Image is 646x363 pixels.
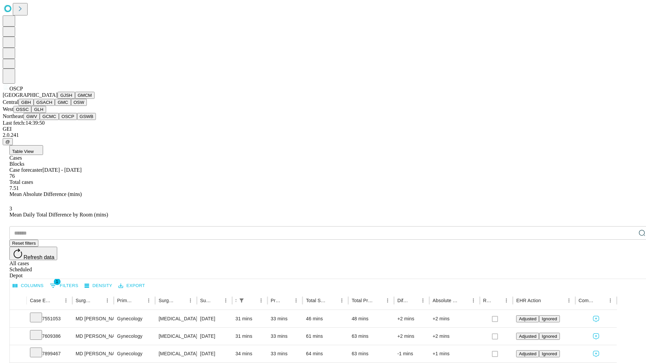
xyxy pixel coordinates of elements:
button: Sort [409,296,418,305]
div: Total Predicted Duration [352,298,373,303]
div: Difference [397,298,408,303]
button: Adjusted [516,350,539,357]
button: OSCP [59,113,77,120]
button: Ignored [539,333,560,340]
button: GJSH [58,92,75,99]
div: 61 mins [306,328,345,345]
button: Menu [103,296,112,305]
div: [MEDICAL_DATA] INJECTION IMPLANT MATERIAL SUBMUCOSAL [MEDICAL_DATA] [158,310,193,327]
span: Mean Daily Total Difference by Room (mins) [9,212,108,217]
div: 7609386 [30,328,69,345]
button: Menu [469,296,478,305]
button: GMCM [75,92,95,99]
div: MD [PERSON_NAME] [76,310,110,327]
button: OSSC [13,106,32,113]
div: Gynecology [117,345,152,362]
span: 1 [54,278,61,285]
button: GCMC [40,113,59,120]
div: Surgery Date [200,298,211,303]
span: Mean Absolute Difference (mins) [9,191,82,197]
span: Case forecaster [9,167,42,173]
button: Expand [13,313,23,325]
button: Menu [418,296,428,305]
button: Ignored [539,350,560,357]
span: Reset filters [12,241,36,246]
div: GEI [3,126,643,132]
div: 31 mins [236,328,264,345]
button: Sort [176,296,186,305]
button: Sort [135,296,144,305]
div: +2 mins [397,328,426,345]
button: GWV [24,113,40,120]
span: [GEOGRAPHIC_DATA] [3,92,58,98]
button: GMC [55,99,71,106]
button: Menu [221,296,230,305]
div: 1 active filter [237,296,246,305]
div: 2.0.241 [3,132,643,138]
div: +2 mins [433,310,476,327]
button: Menu [61,296,71,305]
button: GLH [31,106,46,113]
button: Sort [328,296,337,305]
div: EHR Action [516,298,541,303]
div: Scheduled In Room Duration [236,298,236,303]
div: [MEDICAL_DATA] INJECTION IMPLANT MATERIAL SUBMUCOSAL [MEDICAL_DATA] [158,328,193,345]
div: 63 mins [352,345,391,362]
div: +1 mins [433,345,476,362]
span: Ignored [542,351,557,356]
div: Gynecology [117,328,152,345]
div: [DATE] [200,345,229,362]
div: Comments [579,298,596,303]
div: +2 mins [433,328,476,345]
span: 76 [9,173,15,179]
button: Sort [596,296,606,305]
div: Resolved in EHR [483,298,492,303]
button: Menu [383,296,392,305]
button: Menu [256,296,266,305]
div: 33 mins [271,328,299,345]
div: [DATE] [200,328,229,345]
span: Ignored [542,334,557,339]
span: Adjusted [519,316,536,321]
button: Sort [52,296,61,305]
button: GBH [19,99,34,106]
button: Sort [212,296,221,305]
button: Sort [542,296,551,305]
span: [DATE] - [DATE] [42,167,81,173]
div: Predicted In Room Duration [271,298,282,303]
button: Ignored [539,315,560,322]
div: MD [PERSON_NAME] [76,328,110,345]
button: Expand [13,348,23,360]
div: 34 mins [236,345,264,362]
div: 33 mins [271,310,299,327]
button: Adjusted [516,315,539,322]
div: +2 mins [397,310,426,327]
button: Refresh data [9,247,57,260]
button: Menu [502,296,511,305]
span: Total cases [9,179,33,185]
button: Menu [291,296,301,305]
button: Menu [186,296,195,305]
button: Show filters [48,280,80,291]
span: Refresh data [24,254,55,260]
button: OSW [71,99,87,106]
div: 46 mins [306,310,345,327]
div: 7899467 [30,345,69,362]
span: OSCP [9,86,23,91]
button: Sort [492,296,502,305]
button: Sort [282,296,291,305]
button: Sort [247,296,256,305]
div: Surgery Name [158,298,175,303]
div: Gynecology [117,310,152,327]
button: Expand [13,331,23,342]
button: Adjusted [516,333,539,340]
button: Show filters [237,296,246,305]
span: 3 [9,206,12,211]
span: Adjusted [519,334,536,339]
button: Sort [93,296,103,305]
button: Export [117,281,147,291]
div: 63 mins [352,328,391,345]
button: Menu [606,296,615,305]
button: Table View [9,145,43,155]
span: @ [5,139,10,144]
